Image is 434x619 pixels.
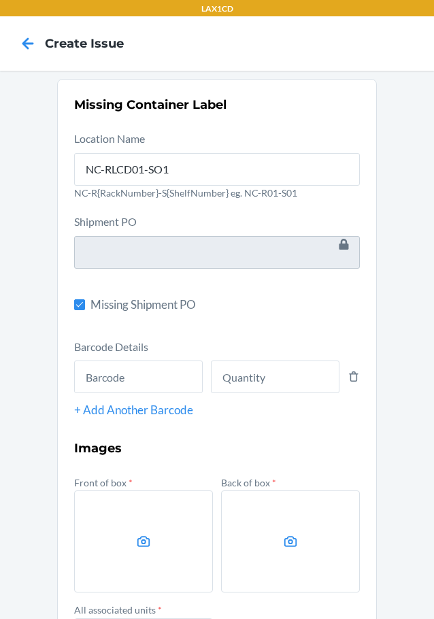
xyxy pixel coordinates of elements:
[74,439,360,457] h3: Images
[74,299,85,310] input: Missing Shipment PO
[74,361,203,393] input: Barcode
[45,35,124,52] h4: Create Issue
[74,215,137,228] label: Shipment PO
[74,186,360,200] p: NC-R{RackNumber}-S{ShelfNumber} eg. NC-R01-S01
[74,401,360,419] div: + Add Another Barcode
[221,477,276,488] label: Back of box
[211,361,339,393] input: Quantity
[74,340,148,353] label: Barcode Details
[74,132,145,145] label: Location Name
[90,296,360,314] span: Missing Shipment PO
[74,604,162,616] label: All associated units
[74,477,133,488] label: Front of box
[201,3,233,15] p: LAX1CD
[74,96,360,114] h2: Missing Container Label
